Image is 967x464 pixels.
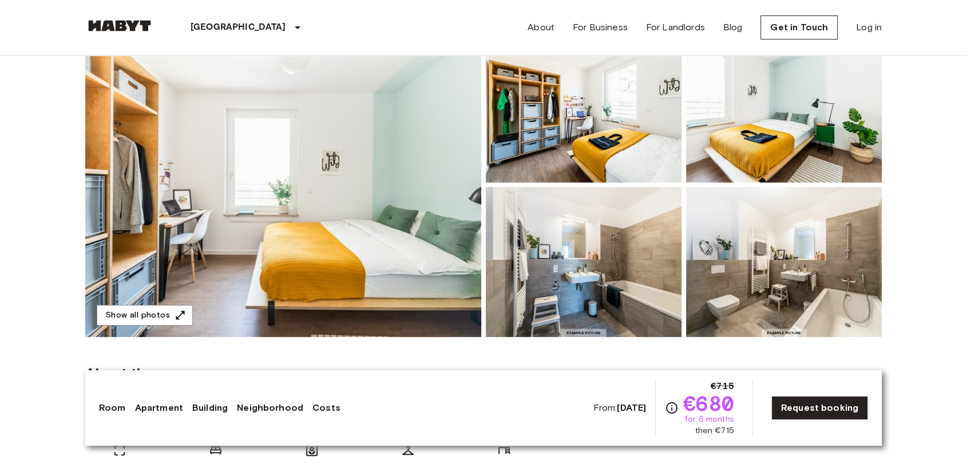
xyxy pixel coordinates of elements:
svg: Check cost overview for full price breakdown. Please note that discounts apply to new joiners onl... [665,401,679,415]
img: Picture of unit DE-01-08-020-03Q [686,187,882,337]
button: Show all photos [97,305,193,326]
a: Log in [856,21,882,34]
span: €680 [683,393,734,414]
p: [GEOGRAPHIC_DATA] [191,21,286,34]
span: From: [593,402,646,414]
a: Blog [723,21,743,34]
span: then €715 [695,425,734,437]
a: For Business [573,21,628,34]
a: For Landlords [646,21,705,34]
a: Neighborhood [237,401,303,415]
a: Building [192,401,228,415]
a: Request booking [771,396,868,420]
span: About the room [85,364,882,382]
img: Picture of unit DE-01-08-020-03Q [686,33,882,183]
b: [DATE] [617,402,646,413]
span: for 6 months [685,414,734,425]
a: Get in Touch [760,15,838,39]
a: Room [99,401,126,415]
img: Picture of unit DE-01-08-020-03Q [486,187,681,337]
a: About [528,21,554,34]
img: Marketing picture of unit DE-01-08-020-03Q [85,33,481,337]
a: Apartment [135,401,183,415]
a: Costs [312,401,340,415]
img: Picture of unit DE-01-08-020-03Q [486,33,681,183]
img: Habyt [85,20,154,31]
span: €715 [711,379,734,393]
